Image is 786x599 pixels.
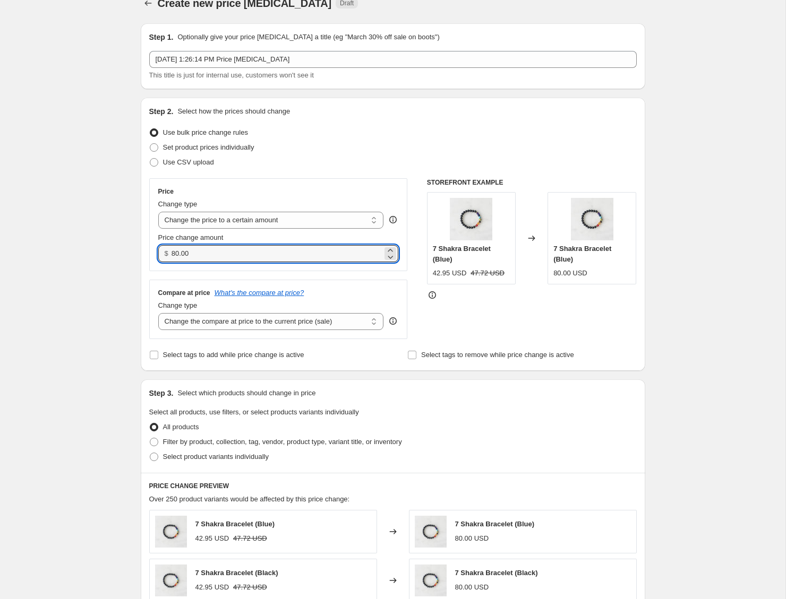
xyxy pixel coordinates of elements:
[421,351,574,359] span: Select tags to remove while price change is active
[155,565,187,596] img: 7-chakra-bracelet_925x_29219fd1-05f6-42be-ba87-953b4eb1e34e_80x.jpg
[450,198,492,240] img: 7-chakra-bracelet_925x_29219fd1-05f6-42be-ba87-953b4eb1e34e_80x.jpg
[415,516,447,548] img: 7-chakra-bracelet_925x_29219fd1-05f6-42be-ba87-953b4eb1e34e_80x.jpg
[215,289,304,297] button: What's the compare at price?
[163,143,254,151] span: Set product prices individually
[149,32,174,42] h2: Step 1.
[427,178,637,187] h6: STOREFRONT EXAMPLE
[149,106,174,117] h2: Step 2.
[553,245,611,263] span: 7 Shakra Bracelet (Blue)
[155,516,187,548] img: 7-chakra-bracelet_925x_29219fd1-05f6-42be-ba87-953b4eb1e34e_80x.jpg
[149,482,637,490] h6: PRICE CHANGE PREVIEW
[163,158,214,166] span: Use CSV upload
[177,32,439,42] p: Optionally give your price [MEDICAL_DATA] a title (eg "March 30% off sale on boots")
[149,408,359,416] span: Select all products, use filters, or select products variants individually
[455,582,489,593] div: 80.00 USD
[195,569,278,577] span: 7 Shakra Bracelet (Black)
[415,565,447,596] img: 7-chakra-bracelet_925x_29219fd1-05f6-42be-ba87-953b4eb1e34e_80x.jpg
[158,200,198,208] span: Change type
[553,268,587,279] div: 80.00 USD
[388,316,398,326] div: help
[233,582,267,593] strike: 47.72 USD
[149,495,350,503] span: Over 250 product variants would be affected by this price change:
[455,520,535,528] span: 7 Shakra Bracelet (Blue)
[158,289,210,297] h3: Compare at price
[195,533,229,544] div: 42.95 USD
[177,388,315,398] p: Select which products should change in price
[149,388,174,398] h2: Step 3.
[433,268,467,279] div: 42.95 USD
[163,453,269,461] span: Select product variants individually
[149,71,314,79] span: This title is just for internal use, customers won't see it
[195,582,229,593] div: 42.95 USD
[571,198,613,240] img: 7-chakra-bracelet_925x_29219fd1-05f6-42be-ba87-953b4eb1e34e_80x.jpg
[455,569,538,577] span: 7 Shakra Bracelet (Black)
[165,249,168,257] span: $
[455,533,489,544] div: 80.00 USD
[163,438,402,446] span: Filter by product, collection, tag, vendor, product type, variant title, or inventory
[471,268,505,279] strike: 47.72 USD
[388,214,398,225] div: help
[233,533,267,544] strike: 47.72 USD
[163,423,199,431] span: All products
[172,245,382,262] input: 80.00
[158,187,174,196] h3: Price
[163,351,304,359] span: Select tags to add while price change is active
[177,106,290,117] p: Select how the prices should change
[195,520,275,528] span: 7 Shakra Bracelet (Blue)
[163,128,248,136] span: Use bulk price change rules
[149,51,637,68] input: 30% off holiday sale
[158,301,198,309] span: Change type
[433,245,491,263] span: 7 Shakra Bracelet (Blue)
[158,233,224,241] span: Price change amount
